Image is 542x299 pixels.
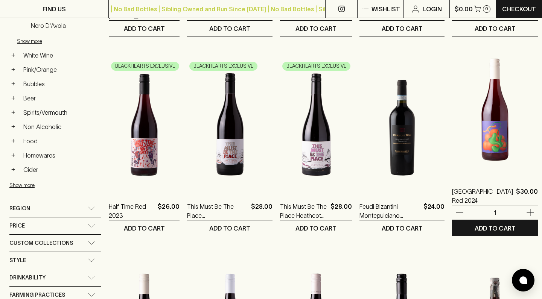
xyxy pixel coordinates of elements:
a: Spirits/Vermouth [20,106,101,119]
button: ADD TO CART [187,21,273,36]
a: Beer [20,92,101,105]
button: ADD TO CART [452,21,538,36]
p: $26.00 [158,202,180,220]
p: Checkout [502,5,536,14]
p: $30.00 [516,187,538,205]
a: Half Time Red 2023 [109,202,155,220]
button: ADD TO CART [359,21,445,36]
p: ADD TO CART [475,24,516,33]
button: ADD TO CART [452,220,538,236]
a: Homewares [20,149,101,162]
button: + [9,152,17,159]
span: Price [9,221,25,231]
span: Region [9,204,30,213]
a: Cider [20,163,101,176]
button: + [9,137,17,145]
p: ADD TO CART [124,24,165,33]
button: + [9,123,17,131]
p: Wishlist [371,5,400,14]
a: Non Alcoholic [20,120,101,133]
img: This Must Be The Place Heathcote Shiraz 2023 [280,59,352,191]
button: ADD TO CART [109,21,180,36]
div: Region [9,200,101,217]
div: Drinkability [9,269,101,286]
p: ADD TO CART [295,224,336,233]
p: ADD TO CART [382,224,423,233]
button: + [9,66,17,73]
p: ADD TO CART [209,24,250,33]
p: $24.00 [423,202,445,220]
button: + [9,94,17,102]
p: Login [423,5,442,14]
div: Style [9,252,101,269]
button: Show more [17,33,116,49]
span: Drinkability [9,273,46,282]
a: Bubbles [20,77,101,90]
p: ADD TO CART [295,24,336,33]
span: Custom Collections [9,238,73,248]
button: Show more [9,178,108,193]
a: Nero d'Avola [27,19,101,32]
a: Food [20,135,101,147]
p: ADD TO CART [124,224,165,233]
p: FIND US [43,5,66,14]
button: ADD TO CART [280,21,352,36]
p: ADD TO CART [382,24,423,33]
div: Price [9,217,101,234]
p: $28.00 [251,202,273,220]
img: This Must Be The Place Yarra Valley Pinot Noir 2023 [187,59,273,191]
p: $28.00 [330,202,352,220]
button: ADD TO CART [109,220,180,236]
button: + [9,52,17,59]
button: + [9,109,17,116]
img: Parco Valley Light Red 2024 [452,44,538,176]
div: Custom Collections [9,235,101,252]
a: Feudi Bizantini Montepulciano d’Abruzzo [GEOGRAPHIC_DATA][PERSON_NAME] 2022 [359,202,420,220]
a: [GEOGRAPHIC_DATA] Red 2024 [452,187,513,205]
button: ADD TO CART [280,220,352,236]
a: This Must Be The Place Heathcote Shiraz 2023 [280,202,327,220]
p: ADD TO CART [475,224,516,233]
button: + [9,166,17,173]
a: White Wine [20,49,101,62]
img: Half Time Red 2023 [109,59,180,191]
img: bubble-icon [519,276,527,284]
span: Style [9,256,26,265]
button: + [9,80,17,88]
a: Pink/Orange [20,63,101,76]
button: ADD TO CART [187,220,273,236]
img: Feudi Bizantini Montepulciano d’Abruzzo Terre dei Rumi 2022 [359,59,445,191]
p: 1 [486,208,504,217]
p: 0 [485,7,488,11]
p: $0.00 [455,5,473,14]
button: ADD TO CART [359,220,445,236]
a: This Must Be The Place [GEOGRAPHIC_DATA] Pinot Noir 2023 [187,202,248,220]
p: ADD TO CART [209,224,250,233]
